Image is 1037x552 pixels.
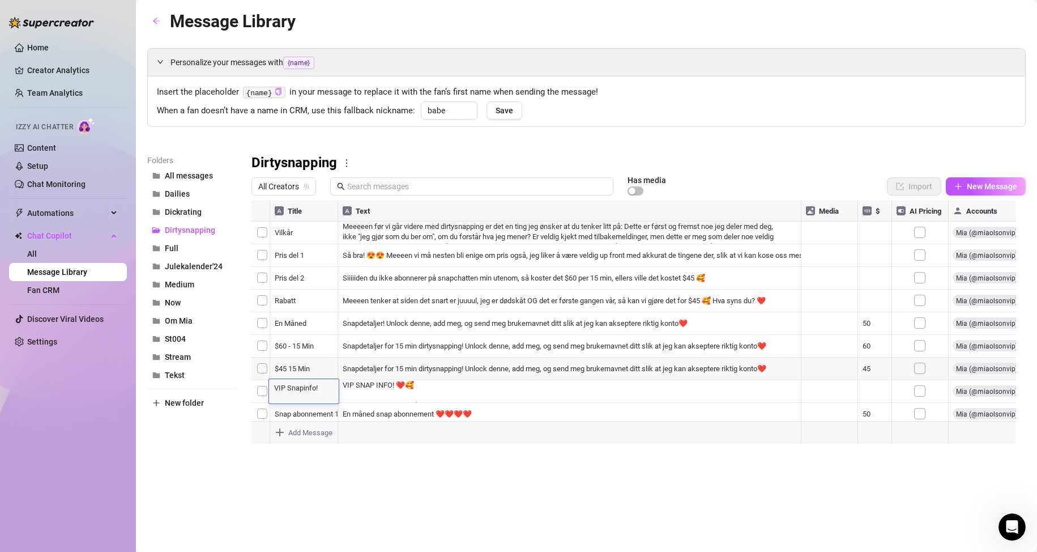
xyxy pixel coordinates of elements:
[165,353,191,362] span: Stream
[269,383,339,393] textarea: VIP Snapinfo!
[147,239,238,257] button: Full
[147,167,238,185] button: All messages
[147,185,238,203] button: Dailies
[165,207,202,216] span: Dickrating
[887,177,941,196] button: Import
[998,513,1026,541] iframe: Intercom live chat
[27,227,108,245] span: Chat Copilot
[628,177,666,184] article: Has media
[954,182,962,190] span: plus
[165,334,186,343] span: St004
[147,294,238,312] button: Now
[147,312,238,330] button: Om Mia
[157,58,164,65] span: expanded
[946,177,1026,196] button: New Message
[152,299,160,307] span: folder
[157,86,1016,99] span: Insert the placeholder in your message to replace it with the fan’s first name when sending the m...
[165,244,178,253] span: Full
[152,17,160,25] span: arrow-left
[496,106,513,115] span: Save
[165,316,193,325] span: Om Mia
[147,366,238,384] button: Tekst
[275,88,282,95] span: copy
[27,286,59,295] a: Fan CRM
[251,154,337,172] h3: Dirtysnapping
[152,208,160,216] span: folder
[275,88,282,96] button: Click to Copy
[27,180,86,189] a: Chat Monitoring
[27,204,108,222] span: Automations
[170,8,296,35] article: Message Library
[170,56,1016,69] span: Personalize your messages with
[967,182,1017,191] span: New Message
[165,262,223,271] span: Julekalender'24
[165,171,213,180] span: All messages
[9,17,94,28] img: logo-BBDzfeDw.svg
[148,49,1025,76] div: Personalize your messages with{name}
[165,371,185,380] span: Tekst
[27,61,118,79] a: Creator Analytics
[165,189,190,198] span: Dailies
[487,101,522,120] button: Save
[147,275,238,294] button: Medium
[342,158,352,168] span: more
[27,143,56,152] a: Content
[337,182,345,190] span: search
[347,180,607,193] input: Search messages
[165,298,181,307] span: Now
[27,315,104,324] a: Discover Viral Videos
[152,335,160,343] span: folder
[147,221,238,239] button: Dirtysnapping
[165,280,194,289] span: Medium
[147,330,238,348] button: St004
[16,122,73,133] span: Izzy AI Chatter
[27,267,87,277] a: Message Library
[27,43,49,52] a: Home
[152,399,160,407] span: plus
[147,394,238,412] button: New folder
[15,232,22,240] img: Chat Copilot
[152,190,160,198] span: folder
[283,57,314,69] span: {name}
[27,88,83,97] a: Team Analytics
[147,348,238,366] button: Stream
[15,209,24,218] span: thunderbolt
[152,262,160,270] span: folder
[258,178,309,195] span: All Creators
[147,203,238,221] button: Dickrating
[152,353,160,361] span: folder
[27,162,48,171] a: Setup
[152,317,160,325] span: folder
[147,257,238,275] button: Julekalender'24
[157,104,415,118] span: When a fan doesn’t have a name in CRM, use this fallback nickname:
[165,398,204,407] span: New folder
[152,226,160,234] span: folder-open
[152,244,160,252] span: folder
[165,226,215,235] span: Dirtysnapping
[152,172,160,180] span: folder
[152,371,160,379] span: folder
[147,154,238,167] article: Folders
[78,117,95,134] img: AI Chatter
[27,337,57,346] a: Settings
[152,281,160,288] span: folder
[243,87,285,99] code: {name}
[27,249,37,258] a: All
[303,183,310,190] span: team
